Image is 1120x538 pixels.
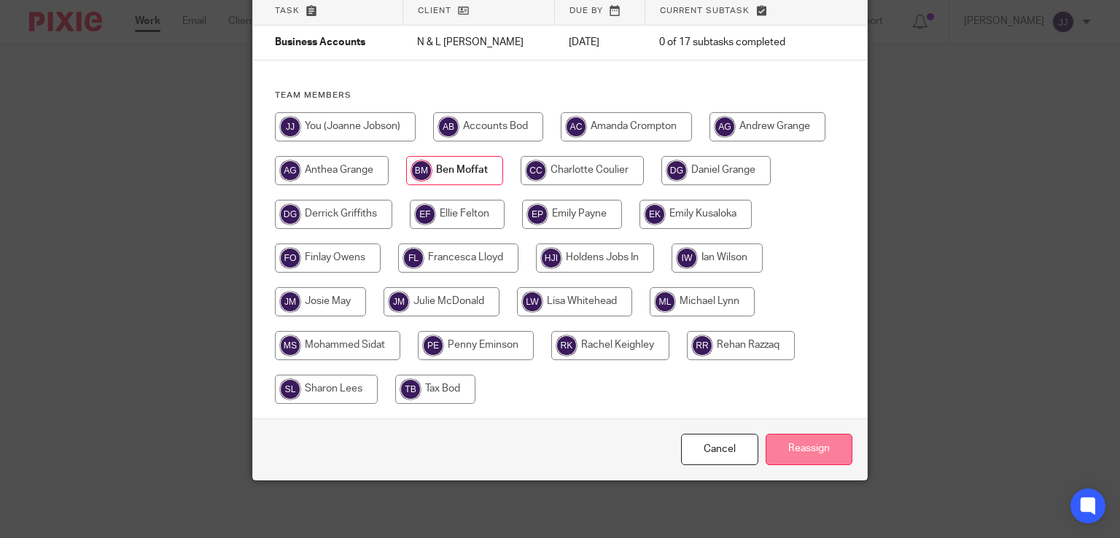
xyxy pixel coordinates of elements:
[681,434,758,465] a: Close this dialog window
[569,7,603,15] span: Due by
[417,35,540,50] p: N & L [PERSON_NAME]
[275,90,846,101] h4: Team members
[418,7,451,15] span: Client
[275,38,365,48] span: Business Accounts
[766,434,852,465] input: Reassign
[569,35,630,50] p: [DATE]
[275,7,300,15] span: Task
[645,26,818,61] td: 0 of 17 subtasks completed
[660,7,750,15] span: Current subtask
